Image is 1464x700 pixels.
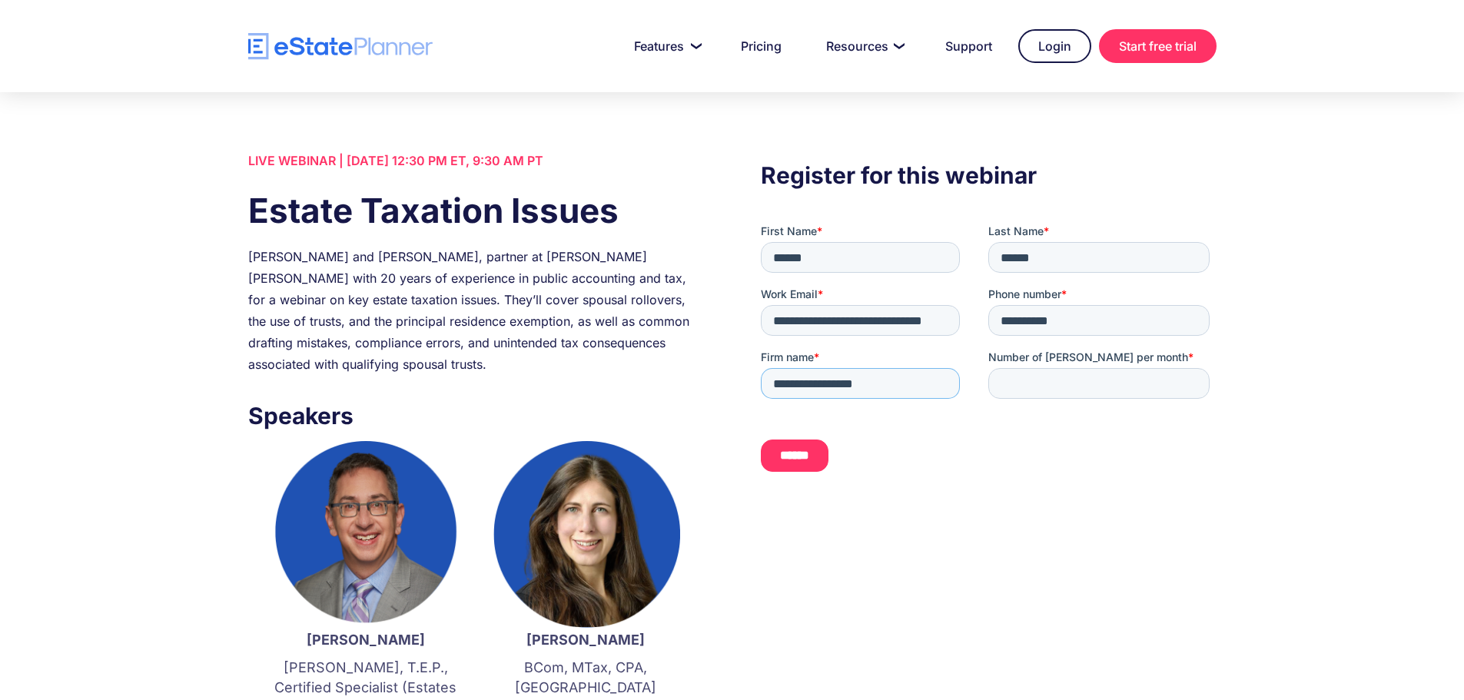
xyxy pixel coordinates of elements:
[307,632,425,648] strong: [PERSON_NAME]
[491,658,680,698] p: BCom, MTax, CPA, [GEOGRAPHIC_DATA]
[927,31,1011,61] a: Support
[248,33,433,60] a: home
[722,31,800,61] a: Pricing
[248,187,703,234] h1: Estate Taxation Issues
[616,31,715,61] a: Features
[248,246,703,375] div: [PERSON_NAME] and [PERSON_NAME], partner at [PERSON_NAME] [PERSON_NAME] with 20 years of experien...
[1099,29,1217,63] a: Start free trial
[248,150,703,171] div: LIVE WEBINAR | [DATE] 12:30 PM ET, 9:30 AM PT
[1018,29,1091,63] a: Login
[761,224,1216,485] iframe: Form 0
[248,398,703,433] h3: Speakers
[526,632,645,648] strong: [PERSON_NAME]
[808,31,919,61] a: Resources
[761,158,1216,193] h3: Register for this webinar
